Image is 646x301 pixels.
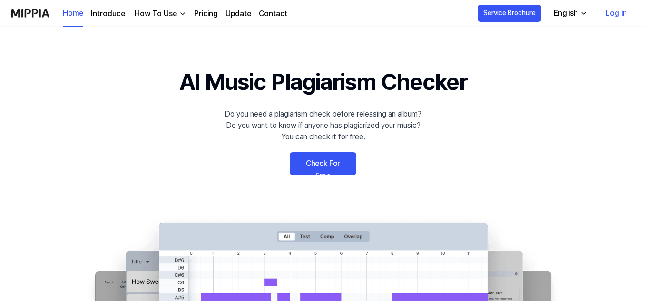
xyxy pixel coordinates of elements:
div: English [552,8,580,19]
a: Update [225,8,251,19]
div: How To Use [133,8,179,19]
a: Check For Free [290,152,356,175]
a: Contact [259,8,287,19]
a: Pricing [194,8,218,19]
a: Home [63,0,83,27]
button: English [546,4,593,23]
div: Do you need a plagiarism check before releasing an album? Do you want to know if anyone has plagi... [225,108,421,143]
img: down [179,10,186,18]
a: Introduce [91,8,125,19]
h1: AI Music Plagiarism Checker [179,65,467,99]
button: How To Use [133,8,186,19]
button: Service Brochure [478,5,541,22]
